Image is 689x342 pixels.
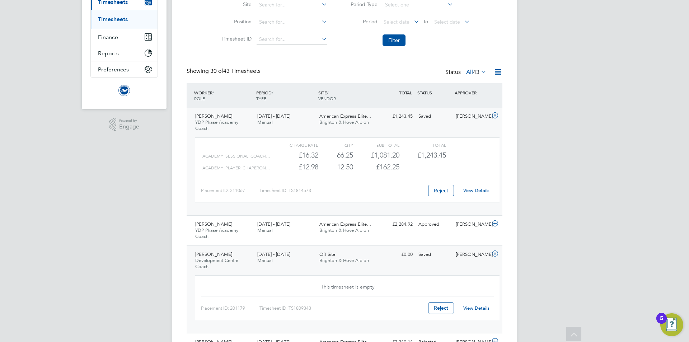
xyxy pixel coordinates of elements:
span: Brighton & Hove Albion [319,119,369,125]
span: VENDOR [318,95,336,101]
span: 30 of [210,67,223,75]
span: Development Centre Coach [195,257,238,270]
div: This timesheet is empty [249,278,446,293]
span: [PERSON_NAME] [195,251,232,257]
div: PERIOD [254,86,317,105]
div: Timesheet ID: TS1809343 [259,303,423,314]
img: brightonandhovealbion-logo-retina.png [118,85,130,96]
span: Select date [434,19,460,25]
span: ACADEMY_SESSIONAL_COACH… [202,154,270,159]
span: Powered by [119,118,139,124]
span: Reports [98,50,119,57]
label: Site [219,1,252,8]
a: Go to home page [90,85,158,96]
button: Finance [91,29,158,45]
label: Position [219,18,252,25]
span: [DATE] - [DATE] [257,221,290,227]
div: APPROVER [453,86,490,99]
span: TYPE [256,95,266,101]
div: Timesheet ID: TS1814573 [259,185,423,196]
div: £12.98 [272,161,318,173]
span: Select date [384,19,409,25]
label: Timesheet ID [219,36,252,42]
div: SITE [317,86,379,105]
div: £0.00 [378,249,416,261]
span: [DATE] - [DATE] [257,251,290,257]
span: / [272,90,273,95]
div: 12.50 [318,161,353,173]
div: Charge rate [272,141,318,149]
input: Search for... [257,17,327,27]
div: Approved [416,219,453,230]
span: American Express Elite… [319,221,371,227]
button: Preferences [91,61,158,77]
span: YDP Phase Academy Coach [195,119,238,131]
div: Saved [416,249,453,261]
span: ROLE [194,95,205,101]
div: 5 [660,318,663,328]
span: [PERSON_NAME] [195,113,232,119]
span: TOTAL [399,90,412,95]
div: Showing [187,67,262,75]
span: To [421,17,430,26]
div: [PERSON_NAME] [453,249,490,261]
button: Open Resource Center, 5 new notifications [660,313,683,336]
span: ACADEMY_PLAYER_CHAPERON… [202,165,270,170]
span: 43 Timesheets [210,67,261,75]
div: Sub Total [353,141,399,149]
a: View Details [463,305,489,311]
span: YDP Phase Academy Coach [195,227,238,239]
button: Reject [428,302,454,314]
span: Manual [257,257,273,263]
span: Manual [257,119,273,125]
button: Filter [383,34,406,46]
span: [PERSON_NAME] [195,221,232,227]
div: Placement ID: 211067 [201,185,259,196]
span: £1,243.45 [417,151,446,159]
span: / [327,90,328,95]
div: £1,243.45 [378,111,416,122]
div: Status [445,67,488,78]
a: Powered byEngage [109,118,140,131]
span: / [212,90,214,95]
div: Saved [416,111,453,122]
span: Engage [119,124,139,130]
span: 43 [473,69,479,76]
div: £1,081.20 [353,149,399,161]
button: Reports [91,45,158,61]
label: All [466,69,487,76]
span: Brighton & Hove Albion [319,227,369,233]
button: Reject [428,185,454,196]
div: 66.25 [318,149,353,161]
input: Search for... [257,34,327,44]
div: STATUS [416,86,453,99]
label: Period Type [345,1,378,8]
div: [PERSON_NAME] [453,219,490,230]
div: QTY [318,141,353,149]
div: [PERSON_NAME] [453,111,490,122]
div: Placement ID: 201179 [201,303,259,314]
span: Brighton & Hove Albion [319,257,369,263]
span: Off Site [319,251,335,257]
div: Total [399,141,446,149]
span: American Express Elite… [319,113,371,119]
span: [DATE] - [DATE] [257,113,290,119]
div: WORKER [192,86,254,105]
div: Timesheets [91,10,158,29]
span: Finance [98,34,118,41]
span: Preferences [98,66,129,73]
div: £2,284.92 [378,219,416,230]
div: £16.32 [272,149,318,161]
label: Period [345,18,378,25]
span: Manual [257,227,273,233]
div: £162.25 [353,161,399,173]
a: View Details [463,187,489,193]
a: Timesheets [98,16,128,23]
